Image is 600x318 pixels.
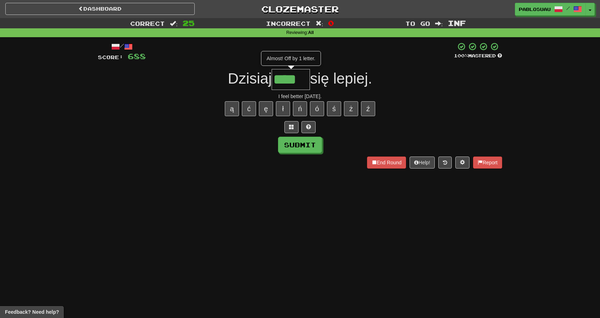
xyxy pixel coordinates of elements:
[438,157,452,169] button: Round history (alt+y)
[5,308,59,316] span: Open feedback widget
[225,101,239,116] button: ą
[128,52,146,61] span: 688
[259,101,273,116] button: ę
[454,53,502,59] div: Mastered
[170,21,178,27] span: :
[301,121,316,133] button: Single letter hint - you only get 1 per sentence and score half the points! alt+h
[98,42,146,51] div: /
[435,21,443,27] span: :
[205,3,395,15] a: Clozemaster
[98,93,502,100] div: I feel better [DATE].
[410,157,435,169] button: Help!
[293,101,307,116] button: ń
[519,6,551,12] span: pablosuau
[242,101,256,116] button: ć
[448,19,466,27] span: Inf
[566,6,570,11] span: /
[344,101,358,116] button: ż
[183,19,195,27] span: 25
[454,53,468,58] span: 100 %
[130,20,165,27] span: Correct
[98,54,123,60] span: Score:
[5,3,195,15] a: Dashboard
[367,157,406,169] button: End Round
[266,20,311,27] span: Incorrect
[328,19,334,27] span: 0
[284,121,299,133] button: Switch sentence to multiple choice alt+p
[310,70,372,87] span: się lepiej.
[316,21,323,27] span: :
[228,70,272,87] span: Dzisiaj
[276,101,290,116] button: ł
[473,157,502,169] button: Report
[361,101,375,116] button: ź
[515,3,586,16] a: pablosuau /
[308,30,314,35] strong: All
[327,101,341,116] button: ś
[267,56,315,61] span: Almost! Off by 1 letter.
[310,101,324,116] button: ó
[405,20,430,27] span: To go
[278,137,322,153] button: Submit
